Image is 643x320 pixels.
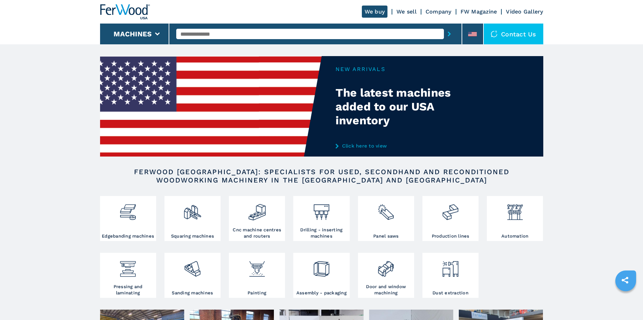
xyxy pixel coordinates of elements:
a: Company [426,8,452,15]
a: Sanding machines [164,253,221,298]
h3: Drilling - inserting machines [295,227,348,239]
a: Dust extraction [422,253,479,298]
img: The latest machines added to our USA inventory [100,56,322,157]
a: We sell [396,8,417,15]
a: sharethis [616,272,634,289]
a: Video Gallery [506,8,543,15]
h3: Cnc machine centres and routers [231,227,283,239]
a: Click here to view [336,143,471,149]
a: Painting [229,253,285,298]
h3: Door and window machining [360,284,412,296]
div: Contact us [484,24,543,44]
img: aspirazione_1.png [441,255,459,278]
a: Panel saws [358,196,414,241]
img: sezionatrici_2.png [377,198,395,221]
img: levigatrici_2.png [183,255,202,278]
a: Door and window machining [358,253,414,298]
h3: Dust extraction [432,290,468,296]
a: Drilling - inserting machines [293,196,349,241]
h3: Sanding machines [172,290,213,296]
h3: Production lines [432,233,470,239]
h3: Assembly - packaging [296,290,347,296]
h3: Painting [248,290,266,296]
img: bordatrici_1.png [119,198,137,221]
img: automazione.png [506,198,524,221]
img: squadratrici_2.png [183,198,202,221]
img: Contact us [491,30,498,37]
a: Edgebanding machines [100,196,156,241]
h2: FERWOOD [GEOGRAPHIC_DATA]: SPECIALISTS FOR USED, SECONDHAND AND RECONDITIONED WOODWORKING MACHINE... [122,168,521,184]
img: verniciatura_1.png [248,255,266,278]
a: We buy [362,6,388,18]
img: pressa-strettoia.png [119,255,137,278]
img: foratrici_inseritrici_2.png [312,198,331,221]
img: Ferwood [100,4,150,19]
a: Assembly - packaging [293,253,349,298]
a: Pressing and laminating [100,253,156,298]
button: Machines [114,30,152,38]
a: Automation [487,196,543,241]
a: Squaring machines [164,196,221,241]
h3: Squaring machines [171,233,214,239]
a: Production lines [422,196,479,241]
img: centro_di_lavoro_cnc_2.png [248,198,266,221]
button: submit-button [444,26,455,42]
img: linee_di_produzione_2.png [441,198,459,221]
a: FW Magazine [461,8,497,15]
img: lavorazione_porte_finestre_2.png [377,255,395,278]
h3: Panel saws [373,233,399,239]
img: montaggio_imballaggio_2.png [312,255,331,278]
h3: Pressing and laminating [102,284,154,296]
a: Cnc machine centres and routers [229,196,285,241]
h3: Edgebanding machines [102,233,154,239]
iframe: Chat [614,289,638,315]
h3: Automation [501,233,529,239]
